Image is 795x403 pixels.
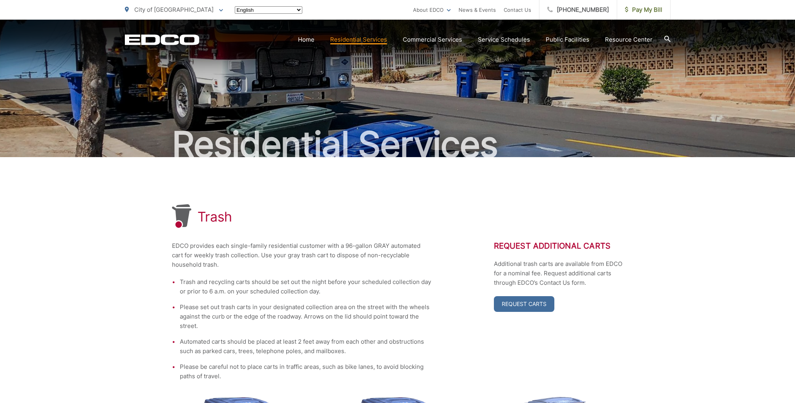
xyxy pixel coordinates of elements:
[180,362,431,381] li: Please be careful not to place carts in traffic areas, such as bike lanes, to avoid blocking path...
[478,35,530,44] a: Service Schedules
[625,5,662,15] span: Pay My Bill
[172,241,431,269] p: EDCO provides each single-family residential customer with a 96-gallon GRAY automated cart for we...
[180,277,431,296] li: Trash and recycling carts should be set out the night before your scheduled collection day or pri...
[605,35,652,44] a: Resource Center
[330,35,387,44] a: Residential Services
[180,302,431,331] li: Please set out trash carts in your designated collection area on the street with the wheels again...
[546,35,589,44] a: Public Facilities
[125,125,671,164] h2: Residential Services
[403,35,462,44] a: Commercial Services
[298,35,314,44] a: Home
[125,34,199,45] a: EDCD logo. Return to the homepage.
[134,6,214,13] span: City of [GEOGRAPHIC_DATA]
[494,296,554,312] a: Request Carts
[494,259,623,288] p: Additional trash carts are available from EDCO for a nominal fee. Request additional carts throug...
[504,5,531,15] a: Contact Us
[235,6,302,14] select: Select a language
[459,5,496,15] a: News & Events
[413,5,451,15] a: About EDCO
[180,337,431,356] li: Automated carts should be placed at least 2 feet away from each other and obstructions such as pa...
[197,209,232,225] h1: Trash
[494,241,623,251] h2: Request Additional Carts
